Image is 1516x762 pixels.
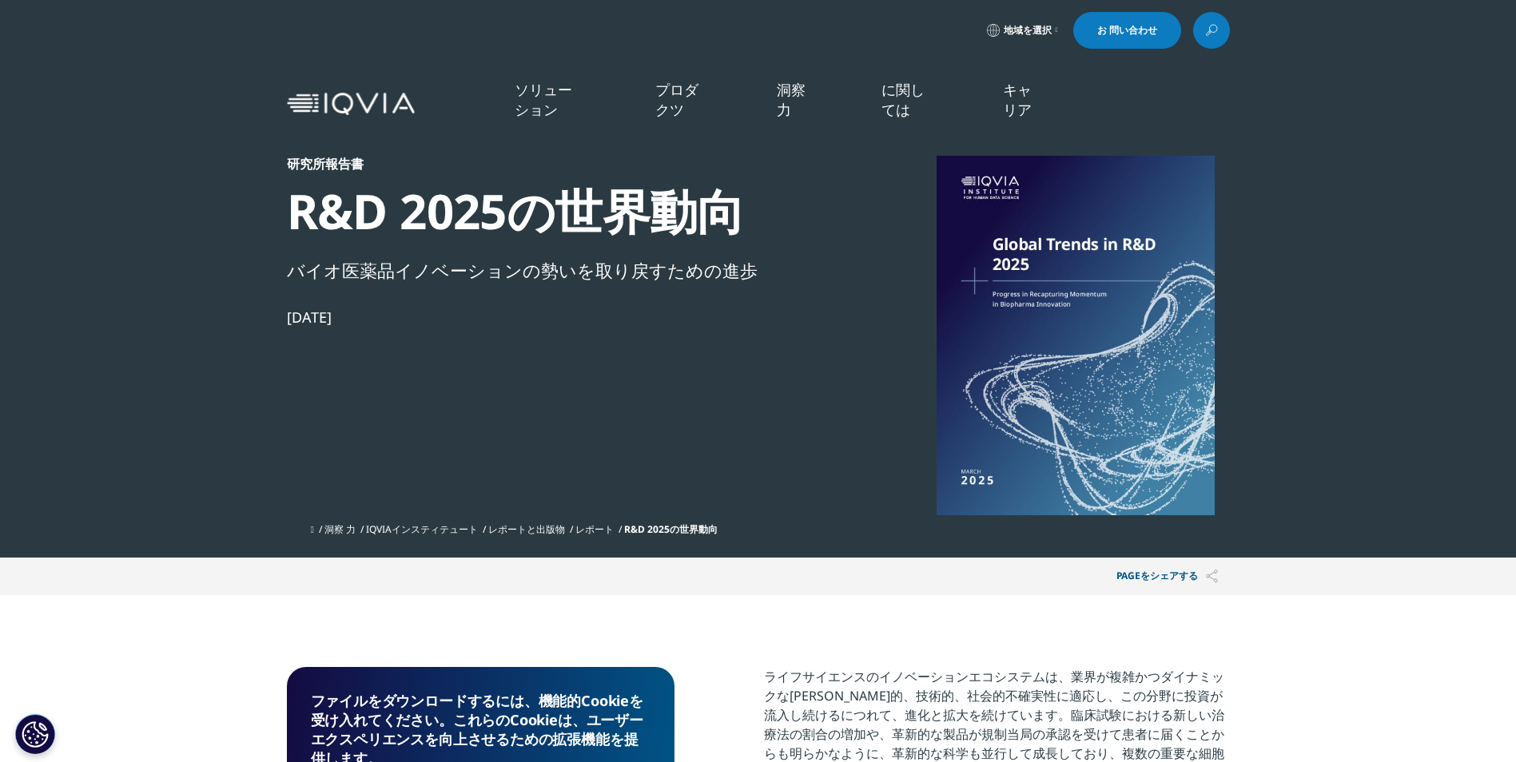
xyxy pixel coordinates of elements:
[287,156,835,172] div: 研究所報告書
[324,522,356,536] a: 洞察 力
[777,80,810,120] a: 洞察 力
[624,522,718,536] span: R&D 2025の世界動向
[515,80,584,120] a: ソリューション
[1104,558,1230,595] button: PAGEをシェアするPAGEをシェアする
[1073,12,1181,49] a: お 問い合わせ
[488,522,565,536] a: レポートと出版物
[1097,26,1157,35] span: お 問い合わせ
[1004,24,1052,37] span: 地域を選択
[575,522,614,536] a: レポート
[287,256,835,284] div: バイオ医薬品イノベーションの勢いを取り戻すための進歩
[15,714,55,754] button: Cookie設定
[287,181,835,241] div: R&D 2025の世界動向
[881,80,931,120] a: に関しては
[287,308,835,327] div: [DATE]
[421,56,1230,152] nav: 原発
[1206,570,1218,583] img: PAGEをシェアする
[366,522,478,536] a: IQVIAインスティテュート
[655,80,705,120] a: プロダクツ
[287,93,415,116] img: IQVIAヘルスケア情報技術および製薬臨床研究会社
[1116,570,1198,582] font: PAGEをシェアする
[1003,80,1043,120] a: キャリア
